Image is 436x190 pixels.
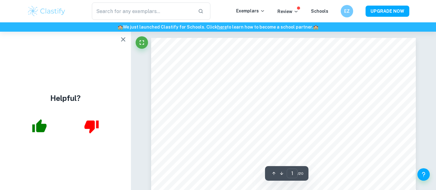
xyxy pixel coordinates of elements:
button: Fullscreen [136,36,148,49]
span: 🏫 [313,25,318,29]
button: Help and Feedback [417,168,430,181]
img: Clastify logo [27,5,66,17]
a: here [217,25,227,29]
button: UPGRADE NOW [366,6,409,17]
h6: EZ [343,8,350,15]
p: Exemplars [236,7,265,14]
span: / 20 [298,171,303,176]
h4: Helpful? [50,93,81,104]
h6: We just launched Clastify for Schools. Click to learn how to become a school partner. [1,24,435,30]
span: 🏫 [118,25,123,29]
a: Schools [311,9,328,14]
input: Search for any exemplars... [92,2,193,20]
p: Review [277,8,299,15]
button: EZ [341,5,353,17]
